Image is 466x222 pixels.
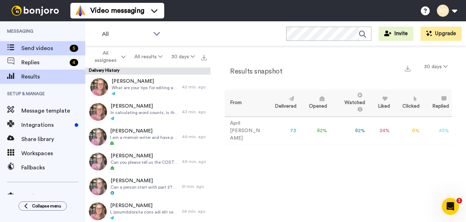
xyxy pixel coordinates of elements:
[91,50,120,64] span: All assignees
[182,134,207,140] div: 46 min. ago
[182,209,207,214] div: 54 min. ago
[70,45,78,52] div: 5
[89,153,107,170] img: a6f850d0-9d71-4ca6-aadb-746908bfa6f0-thumb.jpg
[201,55,207,60] img: export.svg
[89,128,107,146] img: 0eba6abf-6538-4d09-9ef8-aa7fcfb739c1-thumb.jpg
[111,103,178,110] span: [PERSON_NAME]
[90,78,108,96] img: 1ed5623a-f9d6-47ab-856d-8534908b56e2-thumb.jpg
[85,124,210,149] a: [PERSON_NAME]I am a memoir writer and have published two non fiction anthologies. However, am abo...
[21,58,67,67] span: Replies
[110,209,178,215] span: L ipsumdolorsita cons adi elit seddoeiu te incidid utla e dolorema'a en adminim, ven. Q nost exer...
[420,60,452,73] button: 30 days
[85,149,210,174] a: [PERSON_NAME]Can you please tell us the COST for your program? I looked at your website, but no a...
[70,59,78,66] div: 4
[9,6,62,16] img: bj-logo-header-white.svg
[422,117,452,145] td: 49 %
[299,117,330,145] td: 82 %
[21,107,85,115] span: Message template
[85,75,210,99] a: [PERSON_NAME]What are your tips for editing a first draft?42 min. ago
[405,66,411,71] img: export.svg
[89,202,107,220] img: aaee434b-3772-41fa-ac65-1619235ea742-thumb.jpg
[182,184,207,189] div: 51 min. ago
[442,198,459,215] iframe: Intercom live chat
[182,84,207,90] div: 42 min. ago
[225,67,282,75] h2: Results snapshot
[111,110,178,115] span: In calculating word counts, is this just words in the actual story? Or does it include backstory ...
[18,201,67,211] button: Collapse menu
[21,192,85,201] span: Settings
[265,117,299,145] td: 73
[110,128,178,135] span: [PERSON_NAME]
[111,159,178,165] span: Can you please tell us the COST for your program? I looked at your website, but no actual cost se...
[21,72,85,81] span: Results
[21,135,85,144] span: Share library
[422,90,452,117] th: Replied
[299,90,330,117] th: Opened
[85,174,210,199] a: [PERSON_NAME]Can a person start with part 2? Curious about how many of the people published their...
[112,78,178,85] span: [PERSON_NAME]
[393,117,423,145] td: 6 %
[90,6,144,16] span: Video messaging
[225,117,265,145] td: April [PERSON_NAME]
[379,27,413,41] button: Invite
[21,149,85,158] span: Workspaces
[21,163,85,172] span: Fallbacks
[368,117,393,145] td: 24 %
[393,90,423,117] th: Clicked
[102,30,150,38] span: All
[32,203,61,209] span: Collapse menu
[75,5,86,16] img: vm-color.svg
[111,184,178,190] span: Can a person start with part 2? Curious about how many of the people published their books. Note:...
[110,202,178,209] span: [PERSON_NAME]
[87,47,130,67] button: All assignees
[85,99,210,124] a: [PERSON_NAME]In calculating word counts, is this just words in the actual story? Or does it inclu...
[182,159,207,164] div: 49 min. ago
[111,152,178,159] span: [PERSON_NAME]
[167,50,199,63] button: 30 days
[21,121,72,129] span: Integrations
[330,90,368,117] th: Watched
[456,198,462,204] span: 1
[110,135,178,140] span: I am a memoir writer and have published two non fiction anthologies. However, am about 10k words ...
[403,63,413,73] button: Export a summary of each team member’s results that match this filter now.
[21,44,67,53] span: Send videos
[85,67,210,75] div: Delivery History
[421,27,462,41] button: Upgrade
[112,85,178,91] span: What are your tips for editing a first draft?
[199,52,209,62] button: Export all results that match these filters now.
[182,109,207,115] div: 43 min. ago
[265,90,299,117] th: Delivered
[330,117,368,145] td: 82 %
[89,178,107,195] img: 3f8b3069-4274-4ce7-a251-8cca16eca9ce-thumb.jpg
[368,90,393,117] th: Liked
[111,177,178,184] span: [PERSON_NAME]
[89,103,107,121] img: c5f3ebc7-5cd1-4136-b2f7-009369cae6f0-thumb.jpg
[130,50,167,63] button: All results
[225,90,265,117] th: From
